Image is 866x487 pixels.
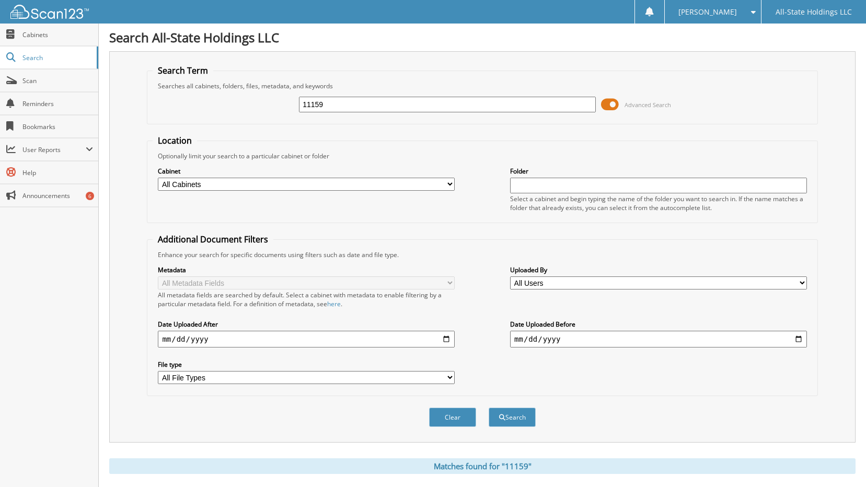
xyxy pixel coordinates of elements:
[22,168,93,177] span: Help
[510,331,807,347] input: end
[86,192,94,200] div: 6
[153,135,197,146] legend: Location
[327,299,341,308] a: here
[489,408,536,427] button: Search
[109,29,856,46] h1: Search All-State Holdings LLC
[22,53,91,62] span: Search
[22,191,93,200] span: Announcements
[158,167,455,176] label: Cabinet
[510,194,807,212] div: Select a cabinet and begin typing the name of the folder you want to search in. If the name match...
[22,76,93,85] span: Scan
[510,265,807,274] label: Uploaded By
[153,82,812,90] div: Searches all cabinets, folders, files, metadata, and keywords
[776,9,852,15] span: All-State Holdings LLC
[109,458,856,474] div: Matches found for "11159"
[678,9,737,15] span: [PERSON_NAME]
[158,320,455,329] label: Date Uploaded After
[153,152,812,160] div: Optionally limit your search to a particular cabinet or folder
[158,331,455,347] input: start
[22,145,86,154] span: User Reports
[429,408,476,427] button: Clear
[22,30,93,39] span: Cabinets
[153,250,812,259] div: Enhance your search for specific documents using filters such as date and file type.
[625,101,671,109] span: Advanced Search
[510,320,807,329] label: Date Uploaded Before
[158,265,455,274] label: Metadata
[158,291,455,308] div: All metadata fields are searched by default. Select a cabinet with metadata to enable filtering b...
[153,65,213,76] legend: Search Term
[510,167,807,176] label: Folder
[158,360,455,369] label: File type
[153,234,273,245] legend: Additional Document Filters
[22,122,93,131] span: Bookmarks
[22,99,93,108] span: Reminders
[10,5,89,19] img: scan123-logo-white.svg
